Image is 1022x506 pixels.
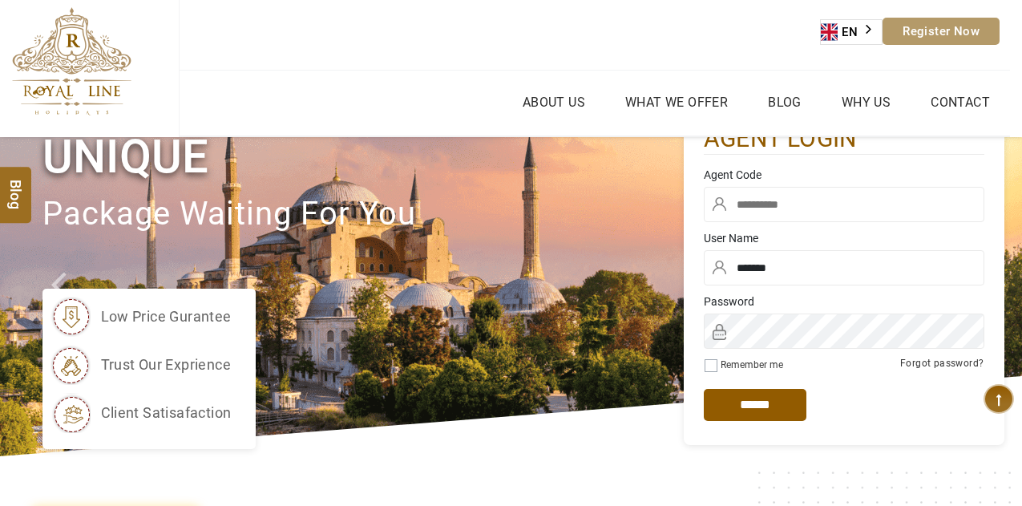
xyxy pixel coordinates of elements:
label: Remember me [721,359,783,370]
a: Forgot password? [900,358,984,369]
a: Contact [927,91,994,114]
li: low price gurantee [50,297,232,337]
h2: agent login [704,123,984,155]
aside: Language selected: English [820,19,883,45]
h1: Unique [42,127,684,187]
label: Agent Code [704,167,984,183]
label: User Name [704,230,984,246]
a: About Us [519,91,589,114]
a: Check next image [971,137,1022,456]
a: Register Now [883,18,1000,45]
div: Language [820,19,883,45]
a: Why Us [838,91,895,114]
span: Blog [6,180,26,193]
img: The Royal Line Holidays [12,7,131,115]
a: EN [821,20,882,44]
p: package waiting for you [42,188,684,241]
a: Check next prev [30,137,82,456]
li: trust our exprience [50,345,232,385]
a: Blog [764,91,806,114]
a: What we Offer [621,91,732,114]
li: client satisafaction [50,393,232,433]
label: Password [704,293,984,310]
